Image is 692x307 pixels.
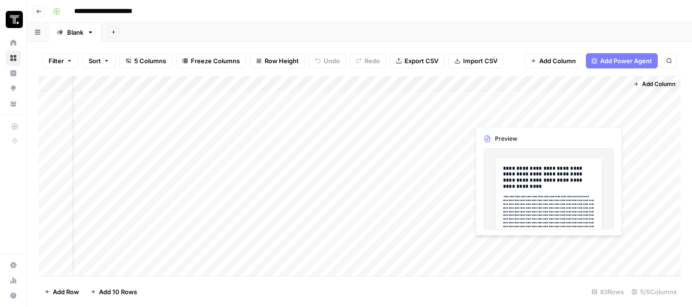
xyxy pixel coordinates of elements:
[265,56,299,66] span: Row Height
[6,273,21,288] a: Usage
[85,284,143,299] button: Add 10 Rows
[6,8,21,31] button: Workspace: Thoughtspot
[53,287,79,297] span: Add Row
[600,56,652,66] span: Add Power Agent
[630,78,679,90] button: Add Column
[89,56,101,66] span: Sort
[67,28,83,37] div: Blank
[324,56,340,66] span: Undo
[42,53,79,68] button: Filter
[191,56,240,66] span: Freeze Columns
[6,96,21,111] a: Your Data
[588,284,628,299] div: 83 Rows
[405,56,438,66] span: Export CSV
[524,53,582,68] button: Add Column
[586,53,658,68] button: Add Power Agent
[350,53,386,68] button: Redo
[6,50,21,66] a: Browse
[628,284,681,299] div: 5/5 Columns
[49,23,102,42] a: Blank
[119,53,172,68] button: 5 Columns
[6,288,21,303] button: Help + Support
[49,56,64,66] span: Filter
[176,53,246,68] button: Freeze Columns
[39,284,85,299] button: Add Row
[539,56,576,66] span: Add Column
[390,53,445,68] button: Export CSV
[99,287,137,297] span: Add 10 Rows
[82,53,116,68] button: Sort
[134,56,166,66] span: 5 Columns
[463,56,497,66] span: Import CSV
[250,53,305,68] button: Row Height
[448,53,504,68] button: Import CSV
[6,66,21,81] a: Insights
[642,80,675,88] span: Add Column
[309,53,346,68] button: Undo
[365,56,380,66] span: Redo
[6,35,21,50] a: Home
[6,81,21,96] a: Opportunities
[6,258,21,273] a: Settings
[6,11,23,28] img: Thoughtspot Logo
